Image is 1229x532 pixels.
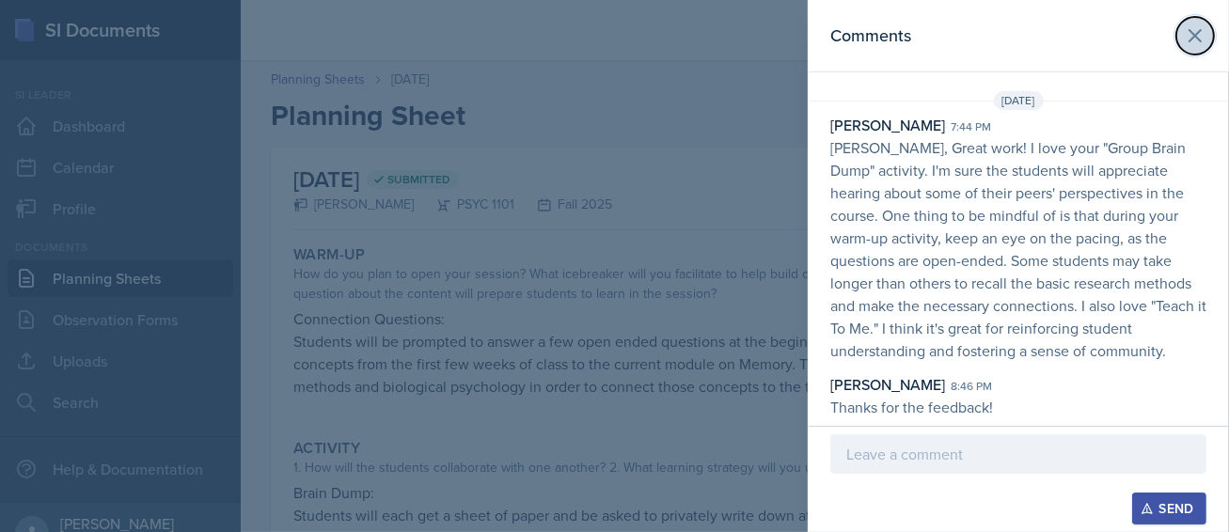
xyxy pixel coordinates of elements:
div: 7:44 pm [951,118,991,135]
div: 8:46 pm [951,378,992,395]
div: [PERSON_NAME] [830,114,945,136]
span: [DATE] [994,91,1044,110]
div: [PERSON_NAME] [830,373,945,396]
div: Send [1144,501,1194,516]
p: Thanks for the feedback! [830,396,1206,418]
button: Send [1132,493,1206,524]
h2: Comments [830,23,911,49]
p: [PERSON_NAME], Great work! I love your "Group Brain Dump" activity. I'm sure the students will ap... [830,136,1206,362]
